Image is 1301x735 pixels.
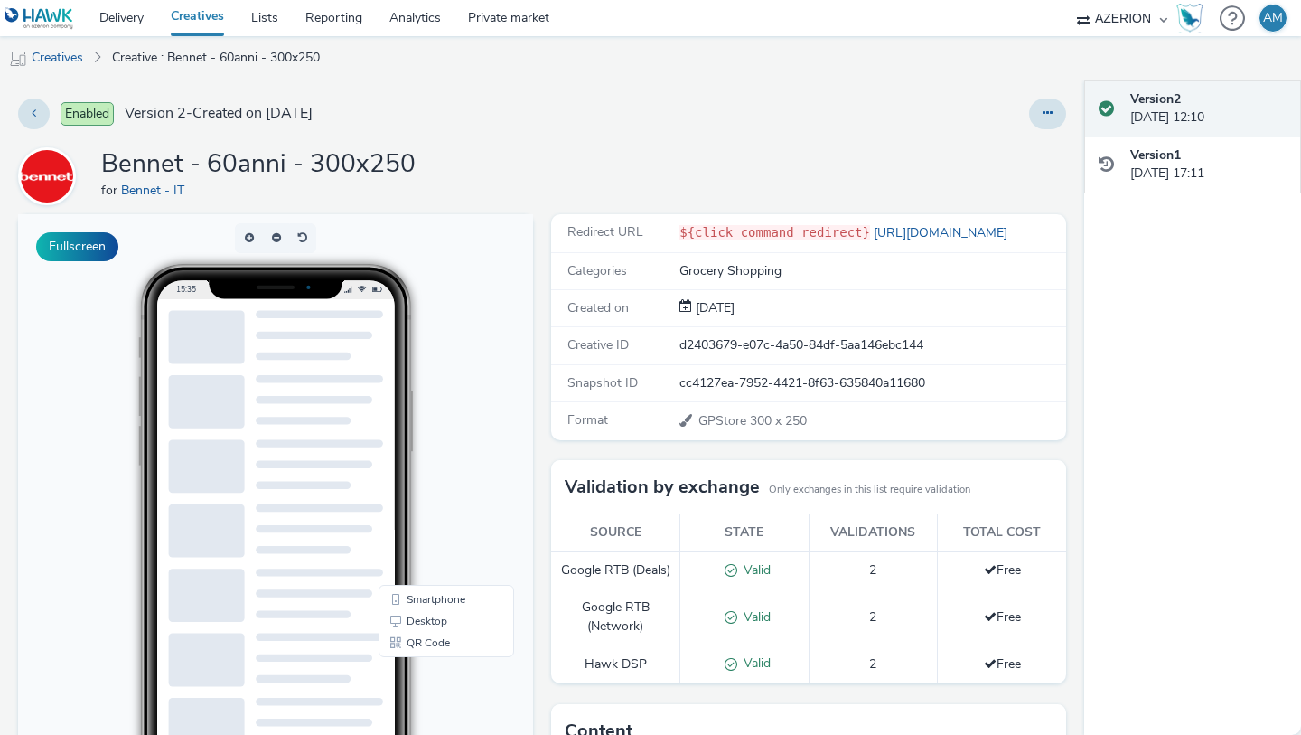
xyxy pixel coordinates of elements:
span: 2 [869,608,876,626]
img: Hawk Academy [1176,4,1203,33]
span: Free [984,608,1021,626]
th: Validations [809,514,938,551]
button: Fullscreen [36,232,118,261]
span: Enabled [61,102,114,126]
span: Desktop [388,401,429,412]
span: Redirect URL [567,223,643,240]
a: Creative : Bennet - 60anni - 300x250 [103,36,329,80]
a: Bennet - IT [18,167,83,184]
span: Valid [737,655,771,672]
a: [URL][DOMAIN_NAME] [870,224,1015,241]
h1: Bennet - 60anni - 300x250 [101,147,416,182]
td: Google RTB (Deals) [551,551,680,589]
span: QR Code [388,423,432,434]
span: Snapshot ID [567,374,638,391]
span: Free [984,561,1021,579]
div: d2403679-e07c-4a50-84df-5aa146ebc144 [679,336,1064,354]
li: Desktop [364,396,492,418]
img: mobile [9,50,27,68]
span: Creative ID [567,336,629,353]
span: Valid [737,608,771,626]
span: for [101,182,121,199]
li: Smartphone [364,374,492,396]
strong: Version 1 [1130,146,1181,164]
span: Created on [567,299,629,316]
div: [DATE] 12:10 [1130,90,1287,127]
div: Grocery Shopping [679,262,1064,280]
td: Hawk DSP [551,645,680,683]
h3: Validation by exchange [565,474,760,501]
li: QR Code [364,418,492,439]
div: [DATE] 17:11 [1130,146,1287,184]
span: 300 x 250 [697,412,807,429]
th: State [680,514,810,551]
div: cc4127ea-7952-4421-8f63-635840a11680 [679,374,1064,392]
span: Smartphone [388,380,447,391]
span: [DATE] [692,299,735,316]
span: 2 [869,561,876,579]
span: 2 [869,655,876,673]
th: Total cost [938,514,1067,551]
img: undefined Logo [5,7,74,30]
img: Bennet - IT [21,150,73,203]
span: Categories [567,262,627,279]
span: 15:35 [158,70,178,80]
a: Hawk Academy [1176,4,1211,33]
div: Creation 16 September 2025, 17:11 [692,299,735,317]
small: Only exchanges in this list require validation [769,483,970,497]
td: Google RTB (Network) [551,589,680,645]
span: Free [984,655,1021,673]
span: GPStore [698,412,750,429]
strong: Version 2 [1130,90,1181,108]
span: Format [567,411,608,429]
span: Valid [737,561,771,579]
code: ${click_command_redirect} [679,225,870,240]
a: Bennet - IT [121,182,192,199]
th: Source [551,514,680,551]
span: Version 2 - Created on [DATE] [125,103,313,124]
div: AM [1263,5,1283,32]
